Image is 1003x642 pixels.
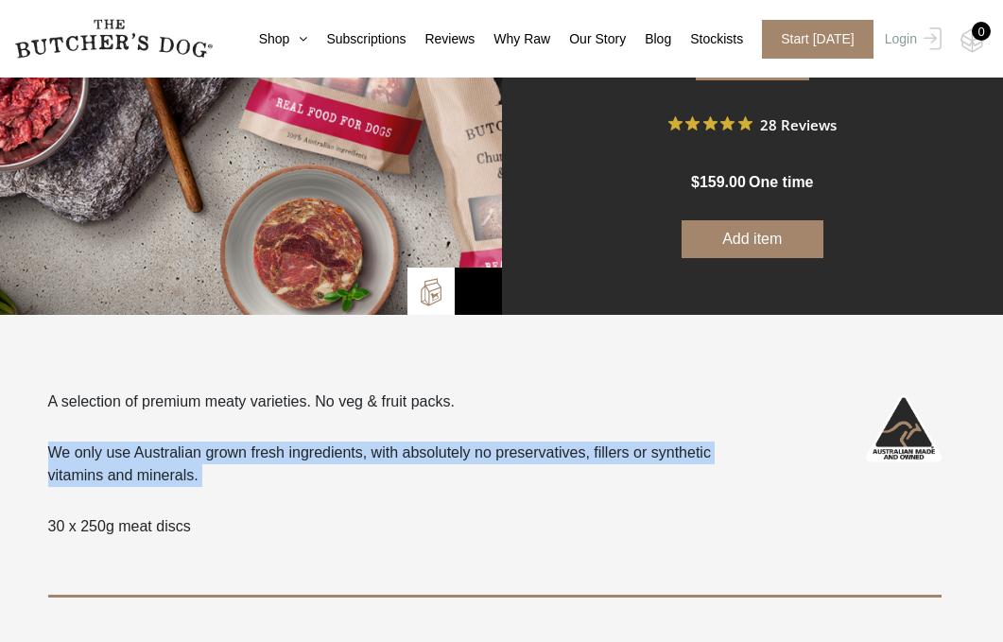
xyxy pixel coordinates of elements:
[406,29,475,49] a: Reviews
[880,20,942,59] a: Login
[960,28,984,53] img: TBD_Cart-Empty.png
[691,174,700,190] span: $
[475,29,550,49] a: Why Raw
[866,390,942,466] img: Australian-Made_White.png
[762,20,873,59] span: Start [DATE]
[307,29,406,49] a: Subscriptions
[749,174,813,190] span: one time
[240,29,308,49] a: Shop
[700,174,746,190] span: 159.00
[48,515,763,538] p: 30 x 250g meat discs
[48,442,763,487] p: We only use Australian grown fresh ingredients, with absolutely no preservatives, fillers or synt...
[682,220,823,258] button: Add item
[668,110,837,138] button: Rated 4.9 out of 5 stars from 28 reviews. Jump to reviews.
[417,278,445,306] img: TBD_Build-A-Box.png
[48,390,763,538] div: A selection of premium meaty varieties. No veg & fruit packs.
[464,277,493,305] img: Bowl-Icon2.png
[626,29,671,49] a: Blog
[550,29,626,49] a: Our Story
[743,20,880,59] a: Start [DATE]
[671,29,743,49] a: Stockists
[760,110,837,138] span: 28 Reviews
[972,22,991,41] div: 0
